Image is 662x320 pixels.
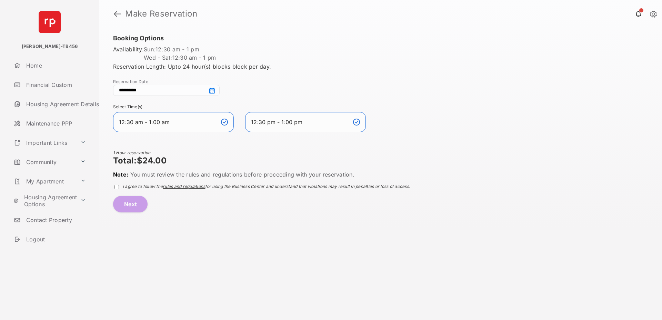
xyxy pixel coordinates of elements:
span: 12:30 am - 1:00 am [119,118,217,126]
strong: Note: [113,171,128,178]
img: svg+xml;base64,PHN2ZyB4bWxucz0iaHR0cDovL3d3dy53My5vcmcvMjAwMC9zdmciIHdpZHRoPSI2NCIgaGVpZ2h0PSI2NC... [39,11,61,33]
a: Important Links [11,134,78,151]
div: Reservation Length: Upto 24 hour(s) blocks block per day. [113,45,648,71]
a: Maintenance PPP [11,115,99,132]
a: Home [11,57,99,74]
span: Total: $24.00 [113,156,410,165]
a: Financial Custom [11,77,99,93]
a: Housing Agreement Options [11,192,78,209]
span: You must review the rules and regulations before proceeding with your reservation. [113,171,354,178]
div: Reservation Date [113,79,648,84]
p: [PERSON_NAME]-TB456 [22,43,78,50]
a: Housing Agreement Details [11,96,99,112]
a: My Apartment [11,173,78,190]
label: 1 Hour reservation [113,150,150,155]
span: 12:30 pm - 1:00 pm [251,118,349,126]
button: Next [113,196,148,212]
h3: Booking Options [113,34,648,42]
span: Sun : 12:30 am - 1 pm [144,45,199,53]
a: Logout [11,231,99,248]
div: Availability: [113,45,648,62]
label: I agree to follow the for using the Business Center and understand that violations may result in ... [123,184,410,190]
div: Select Time(s) [113,104,648,109]
a: Community [11,154,78,170]
a: Contact Property [11,212,99,228]
span: Wed - Sat : 12:30 am - 1 pm [144,53,216,62]
strong: Make Reservation [125,10,197,18]
span: rules and regulations [163,184,205,189]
